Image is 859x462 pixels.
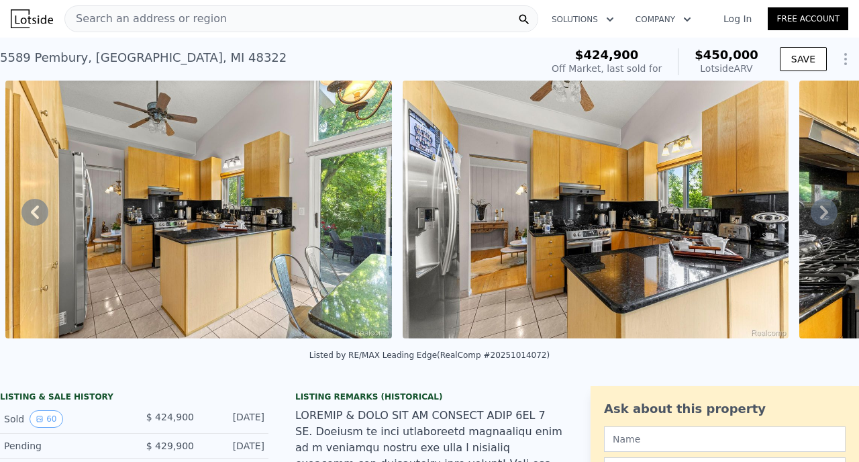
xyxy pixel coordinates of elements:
[575,48,639,62] span: $424,900
[295,391,564,402] div: Listing Remarks (Historical)
[205,439,264,453] div: [DATE]
[5,81,392,338] img: Sale: 166955703 Parcel: 57607162
[604,400,846,418] div: Ask about this property
[205,410,264,428] div: [DATE]
[541,7,625,32] button: Solutions
[65,11,227,27] span: Search an address or region
[552,62,662,75] div: Off Market, last sold for
[707,12,768,26] a: Log In
[604,426,846,452] input: Name
[11,9,53,28] img: Lotside
[403,81,789,338] img: Sale: 166955703 Parcel: 57607162
[146,412,194,422] span: $ 424,900
[30,410,62,428] button: View historical data
[309,351,550,360] div: Listed by RE/MAX Leading Edge (RealComp #20251014072)
[832,46,859,73] button: Show Options
[4,439,123,453] div: Pending
[695,48,758,62] span: $450,000
[625,7,702,32] button: Company
[695,62,758,75] div: Lotside ARV
[146,441,194,451] span: $ 429,900
[4,410,123,428] div: Sold
[768,7,848,30] a: Free Account
[780,47,827,71] button: SAVE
